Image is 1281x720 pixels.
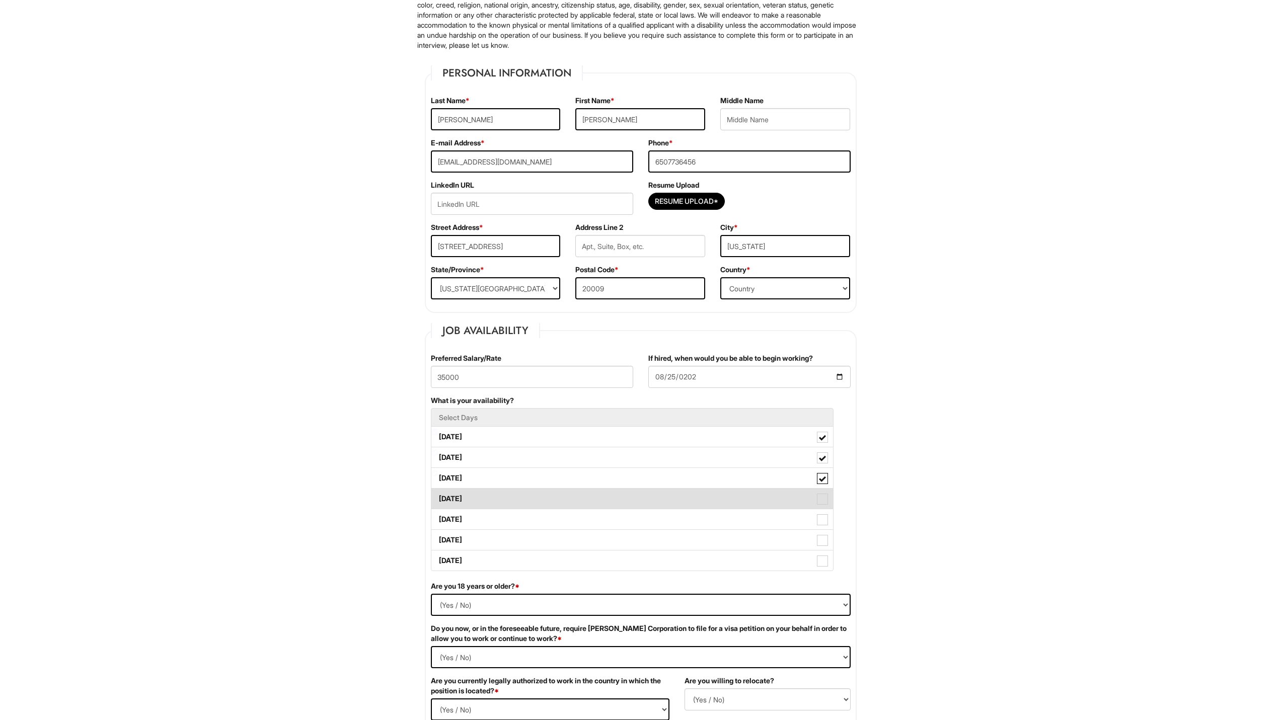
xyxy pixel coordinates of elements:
[431,108,561,130] input: Last Name
[431,193,633,215] input: LinkedIn URL
[431,65,583,81] legend: Personal Information
[431,366,633,388] input: Preferred Salary/Rate
[575,265,619,275] label: Postal Code
[720,235,850,257] input: City
[431,594,851,616] select: (Yes / No)
[648,353,813,363] label: If hired, when would you be able to begin working?
[431,277,561,299] select: State/Province
[431,468,833,488] label: [DATE]
[431,180,474,190] label: LinkedIn URL
[431,447,833,467] label: [DATE]
[431,581,519,591] label: Are you 18 years or older?
[685,676,774,686] label: Are you willing to relocate?
[431,509,833,529] label: [DATE]
[431,353,501,363] label: Preferred Salary/Rate
[431,150,633,173] input: E-mail Address
[431,235,561,257] input: Street Address
[431,530,833,550] label: [DATE]
[431,323,540,338] legend: Job Availability
[648,193,725,210] button: Resume Upload*Resume Upload*
[720,277,850,299] select: Country
[431,265,484,275] label: State/Province
[720,265,750,275] label: Country
[648,138,673,148] label: Phone
[439,414,825,421] h5: Select Days
[648,150,851,173] input: Phone
[575,96,615,106] label: First Name
[431,646,851,668] select: (Yes / No)
[575,277,705,299] input: Postal Code
[575,235,705,257] input: Apt., Suite, Box, etc.
[431,427,833,447] label: [DATE]
[720,222,738,232] label: City
[575,222,623,232] label: Address Line 2
[431,96,470,106] label: Last Name
[431,222,483,232] label: Street Address
[431,395,514,406] label: What is your availability?
[431,676,669,696] label: Are you currently legally authorized to work in the country in which the position is located?
[648,180,699,190] label: Resume Upload
[431,623,851,644] label: Do you now, or in the foreseeable future, require [PERSON_NAME] Corporation to file for a visa pe...
[720,108,850,130] input: Middle Name
[431,138,485,148] label: E-mail Address
[431,489,833,509] label: [DATE]
[431,550,833,571] label: [DATE]
[720,96,764,106] label: Middle Name
[685,688,851,710] select: (Yes / No)
[575,108,705,130] input: First Name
